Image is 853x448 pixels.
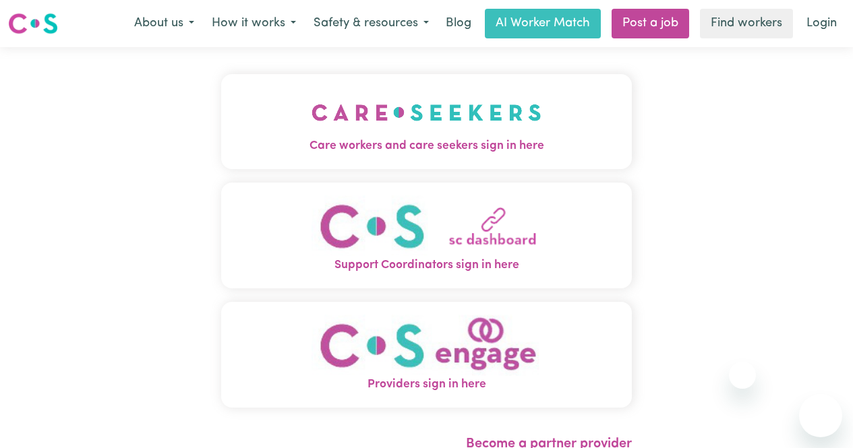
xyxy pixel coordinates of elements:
[612,9,689,38] a: Post a job
[485,9,601,38] a: AI Worker Match
[729,362,756,389] iframe: Close message
[799,394,842,437] iframe: Button to launch messaging window
[221,182,632,288] button: Support Coordinators sign in here
[221,137,632,155] span: Care workers and care seekers sign in here
[8,8,58,39] a: Careseekers logo
[203,9,305,38] button: How it works
[125,9,203,38] button: About us
[438,9,479,38] a: Blog
[700,9,793,38] a: Find workers
[798,9,845,38] a: Login
[221,376,632,393] span: Providers sign in here
[8,11,58,36] img: Careseekers logo
[221,257,632,274] span: Support Coordinators sign in here
[305,9,438,38] button: Safety & resources
[221,74,632,168] button: Care workers and care seekers sign in here
[221,301,632,407] button: Providers sign in here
